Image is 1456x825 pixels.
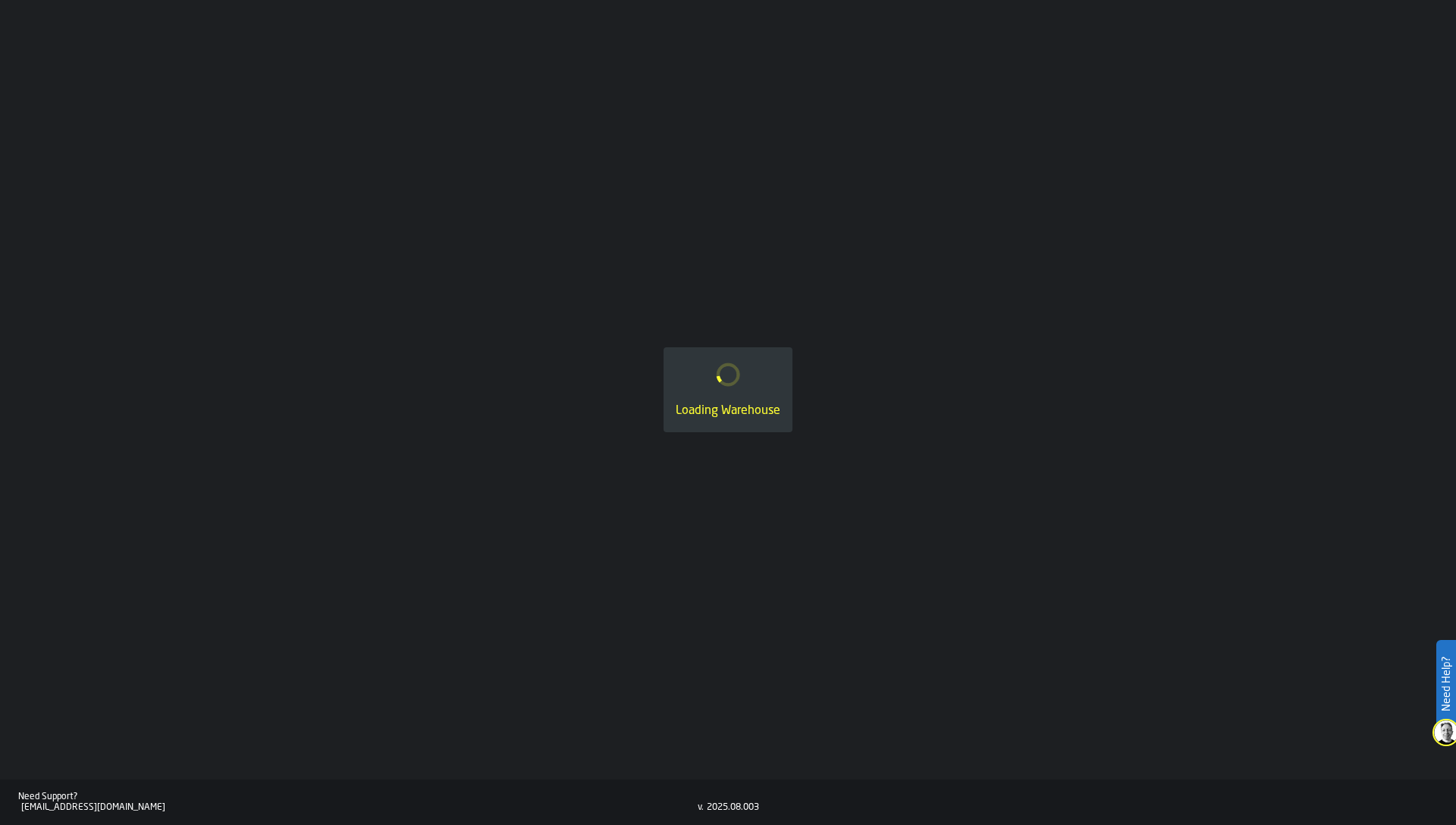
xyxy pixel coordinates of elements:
[676,402,780,420] div: Loading Warehouse
[698,802,704,813] div: v.
[21,802,698,813] div: [EMAIL_ADDRESS][DOMAIN_NAME]
[707,802,759,813] div: 2025.08.003
[18,792,698,802] div: Need Support?
[18,792,698,813] a: Need Support?[EMAIL_ADDRESS][DOMAIN_NAME]
[1438,641,1454,726] label: Need Help?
